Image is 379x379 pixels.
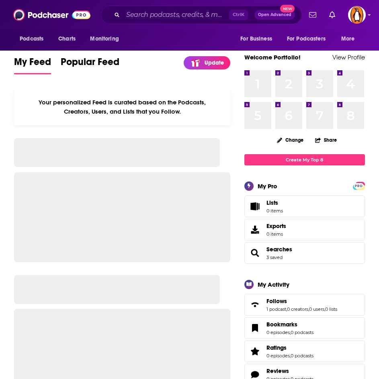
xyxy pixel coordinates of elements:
span: Reviews [266,367,289,375]
button: Show profile menu [348,6,366,24]
a: Update [184,56,230,69]
span: Bookmarks [244,317,365,339]
span: Exports [247,224,263,235]
span: , [324,306,325,312]
input: Search podcasts, credits, & more... [123,8,229,21]
span: , [286,306,287,312]
a: 0 podcasts [291,330,313,335]
a: Bookmarks [247,322,263,334]
span: New [280,5,295,12]
span: Lists [266,199,283,206]
div: Search podcasts, credits, & more... [101,6,302,24]
a: Exports [244,219,365,240]
span: Ctrl K [229,10,248,20]
a: 3 saved [266,255,283,260]
span: Monitoring [90,33,119,45]
span: Logged in as penguin_portfolio [348,6,366,24]
span: More [341,33,355,45]
div: Your personalized Feed is curated based on the Podcasts, Creators, Users, and Lists that you Follow. [14,89,230,125]
a: Lists [244,196,365,217]
span: 0 items [266,208,283,214]
button: open menu [84,31,129,47]
a: Searches [247,247,263,259]
span: , [290,353,291,359]
span: Bookmarks [266,321,297,328]
div: My Pro [258,182,277,190]
span: , [308,306,309,312]
a: 0 users [309,306,324,312]
span: Charts [58,33,76,45]
a: Ratings [247,346,263,357]
span: Open Advanced [258,13,291,17]
span: For Business [240,33,272,45]
a: 0 lists [325,306,337,312]
a: Searches [266,246,292,253]
button: Change [272,135,308,145]
span: Follows [266,297,287,305]
a: Popular Feed [61,56,119,74]
img: Podchaser - Follow, Share and Rate Podcasts [13,7,90,22]
a: 0 podcasts [291,353,313,359]
a: 1 podcast [266,306,286,312]
a: Welcome Portfolio! [244,53,301,61]
button: open menu [282,31,337,47]
a: Reviews [266,367,313,375]
a: My Feed [14,56,51,74]
span: Ratings [266,344,287,351]
img: User Profile [348,6,366,24]
p: Update [205,59,224,66]
span: Searches [244,242,365,264]
span: Lists [266,199,278,206]
span: Ratings [244,340,365,362]
div: My Activity [258,281,289,288]
a: View Profile [332,53,365,61]
a: 0 creators [287,306,308,312]
span: , [290,330,291,335]
a: PRO [354,182,364,188]
button: open menu [235,31,282,47]
a: Ratings [266,344,313,351]
button: Open AdvancedNew [254,10,295,20]
a: 0 episodes [266,330,290,335]
button: Share [315,132,337,148]
a: Bookmarks [266,321,313,328]
span: Exports [266,222,286,230]
a: 0 episodes [266,353,290,359]
span: My Feed [14,56,51,73]
span: For Podcasters [287,33,326,45]
a: Charts [53,31,80,47]
span: Popular Feed [61,56,119,73]
a: Follows [247,299,263,310]
a: Create My Top 8 [244,154,365,165]
span: Lists [247,201,263,212]
a: Follows [266,297,337,305]
a: Show notifications dropdown [306,8,320,22]
a: Show notifications dropdown [326,8,338,22]
span: Follows [244,294,365,316]
span: Podcasts [20,33,43,45]
button: open menu [14,31,54,47]
button: open menu [336,31,365,47]
span: 0 items [266,231,286,237]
